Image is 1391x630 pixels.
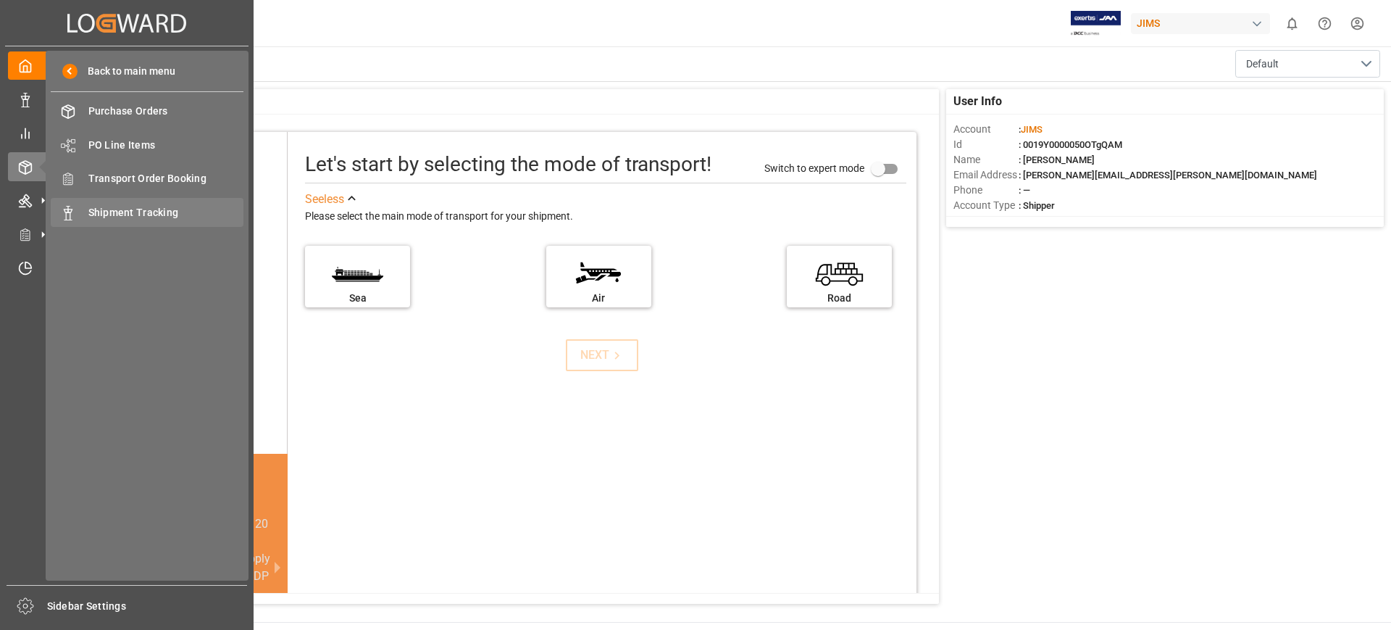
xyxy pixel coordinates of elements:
[1131,9,1276,37] button: JIMS
[953,122,1019,137] span: Account
[1019,170,1317,181] span: : [PERSON_NAME][EMAIL_ADDRESS][PERSON_NAME][DOMAIN_NAME]
[51,97,243,125] a: Purchase Orders
[566,339,638,371] button: NEXT
[305,208,906,225] div: Please select the main mode of transport for your shipment.
[8,51,246,80] a: My Cockpit
[305,149,711,180] div: Let's start by selecting the mode of transport!
[953,93,1002,110] span: User Info
[1019,200,1055,211] span: : Shipper
[580,347,625,364] div: NEXT
[88,138,244,153] span: PO Line Items
[764,162,864,173] span: Switch to expert mode
[1019,139,1122,150] span: : 0019Y0000050OTgQAM
[51,198,243,226] a: Shipment Tracking
[8,85,246,113] a: Data Management
[794,291,885,306] div: Road
[47,599,248,614] span: Sidebar Settings
[88,205,244,220] span: Shipment Tracking
[1021,124,1043,135] span: JIMS
[312,291,403,306] div: Sea
[1308,7,1341,40] button: Help Center
[51,130,243,159] a: PO Line Items
[1071,11,1121,36] img: Exertis%20JAM%20-%20Email%20Logo.jpg_1722504956.jpg
[1246,57,1279,72] span: Default
[88,104,244,119] span: Purchase Orders
[51,165,243,193] a: Transport Order Booking
[953,183,1019,198] span: Phone
[1019,124,1043,135] span: :
[305,191,344,208] div: See less
[1276,7,1308,40] button: show 0 new notifications
[953,167,1019,183] span: Email Address
[1019,185,1030,196] span: : —
[78,64,175,79] span: Back to main menu
[554,291,644,306] div: Air
[953,137,1019,152] span: Id
[953,198,1019,213] span: Account Type
[1235,50,1380,78] button: open menu
[1019,154,1095,165] span: : [PERSON_NAME]
[88,171,244,186] span: Transport Order Booking
[1131,13,1270,34] div: JIMS
[953,152,1019,167] span: Name
[267,515,288,620] button: next slide / item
